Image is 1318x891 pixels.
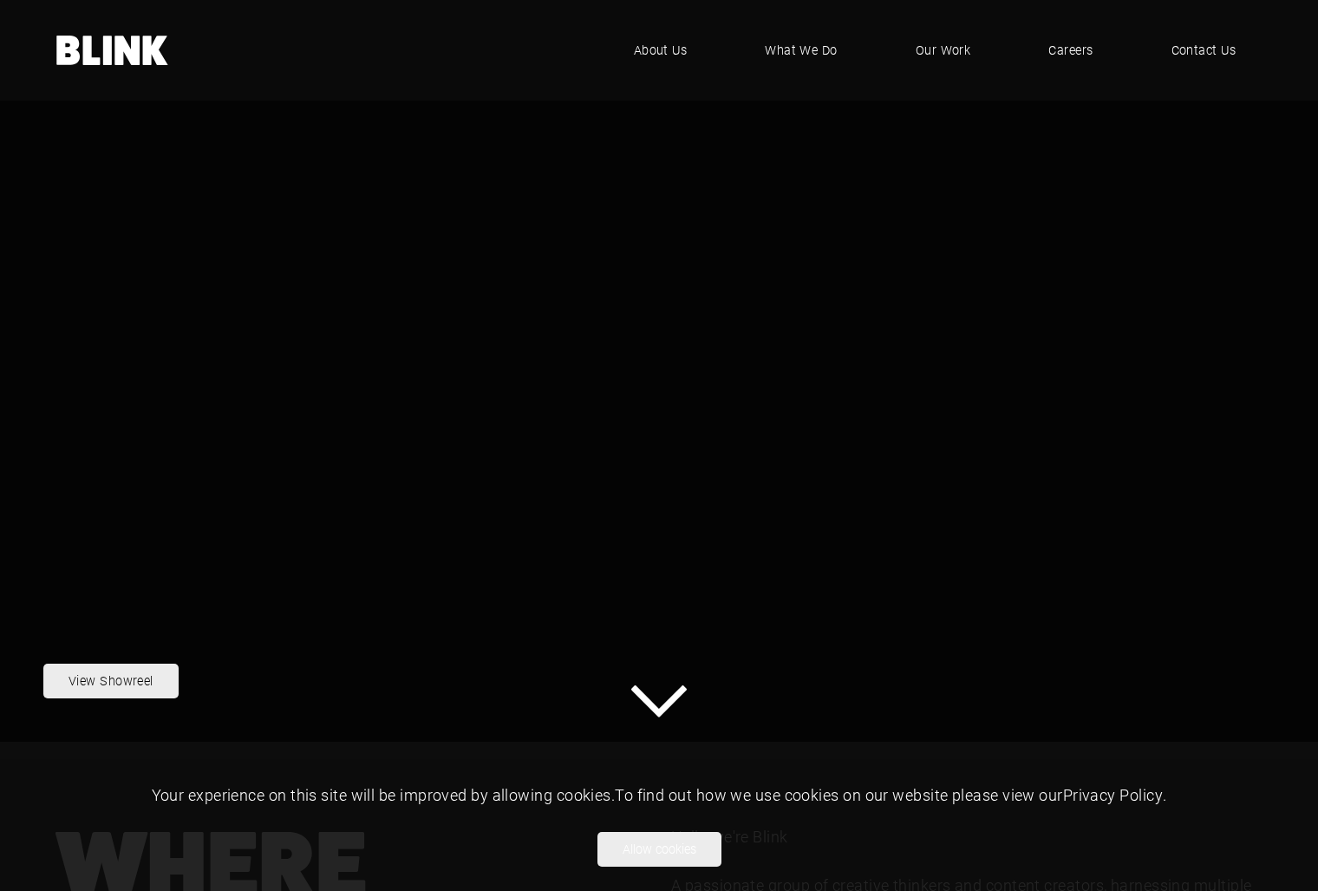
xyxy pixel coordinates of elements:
[1022,24,1119,76] a: Careers
[1171,41,1236,60] span: Contact Us
[1145,24,1263,76] a: Contact Us
[608,24,714,76] a: About Us
[597,832,721,867] button: Allow cookies
[739,24,864,76] a: What We Do
[56,36,169,65] a: Home
[1048,41,1093,60] span: Careers
[765,41,838,60] span: What We Do
[69,672,153,689] nobr: View Showreel
[152,784,1167,805] span: Your experience on this site will be improved by allowing cookies. To find out how we use cookies...
[634,41,688,60] span: About Us
[890,24,997,76] a: Our Work
[43,664,179,698] a: View Showreel
[1063,784,1163,805] a: Privacy Policy
[916,41,971,60] span: Our Work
